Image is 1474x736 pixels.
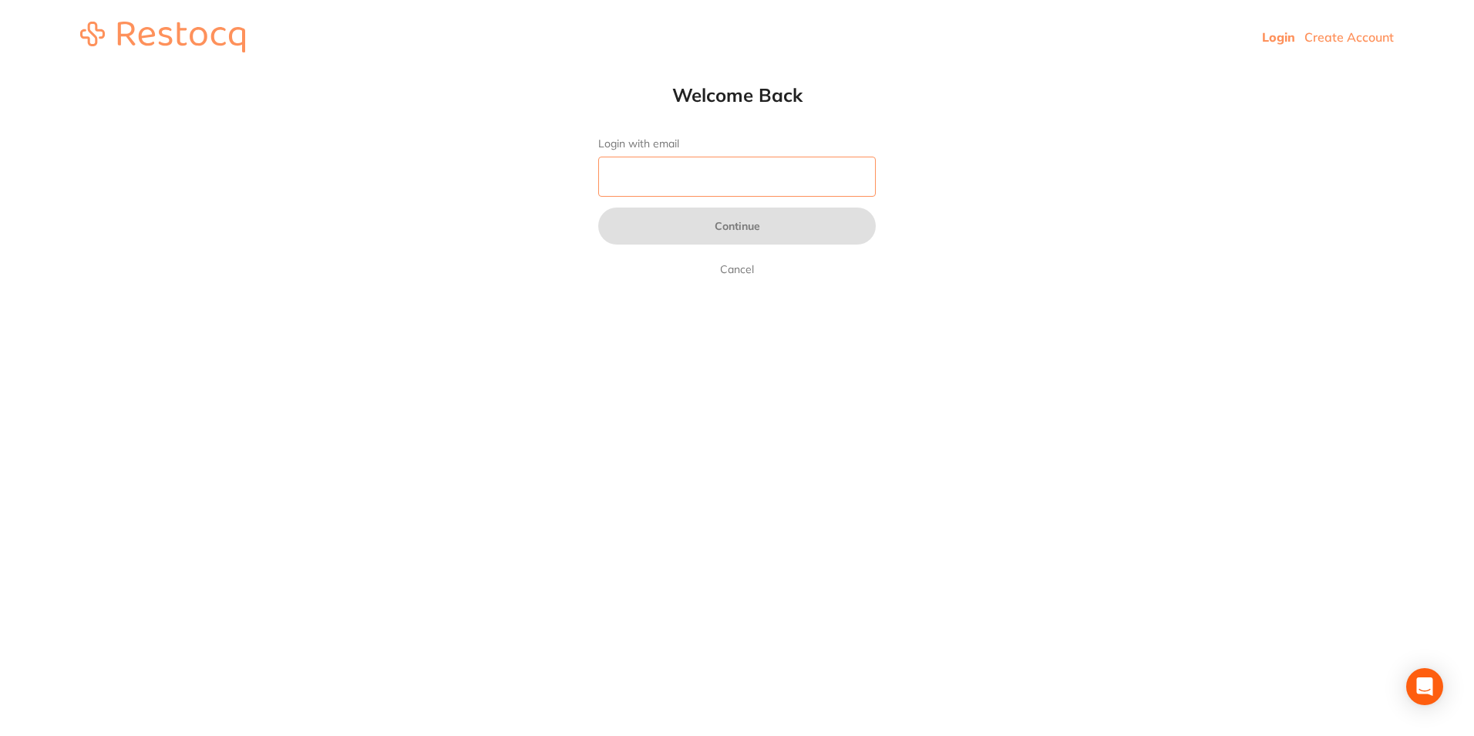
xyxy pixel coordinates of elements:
div: Open Intercom Messenger [1406,668,1443,705]
img: restocq_logo.svg [80,22,245,52]
a: Login [1262,29,1295,45]
h1: Welcome Back [567,83,907,106]
a: Cancel [717,260,757,279]
button: Continue [598,208,876,245]
a: Create Account [1304,29,1394,45]
label: Login with email [598,137,876,150]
